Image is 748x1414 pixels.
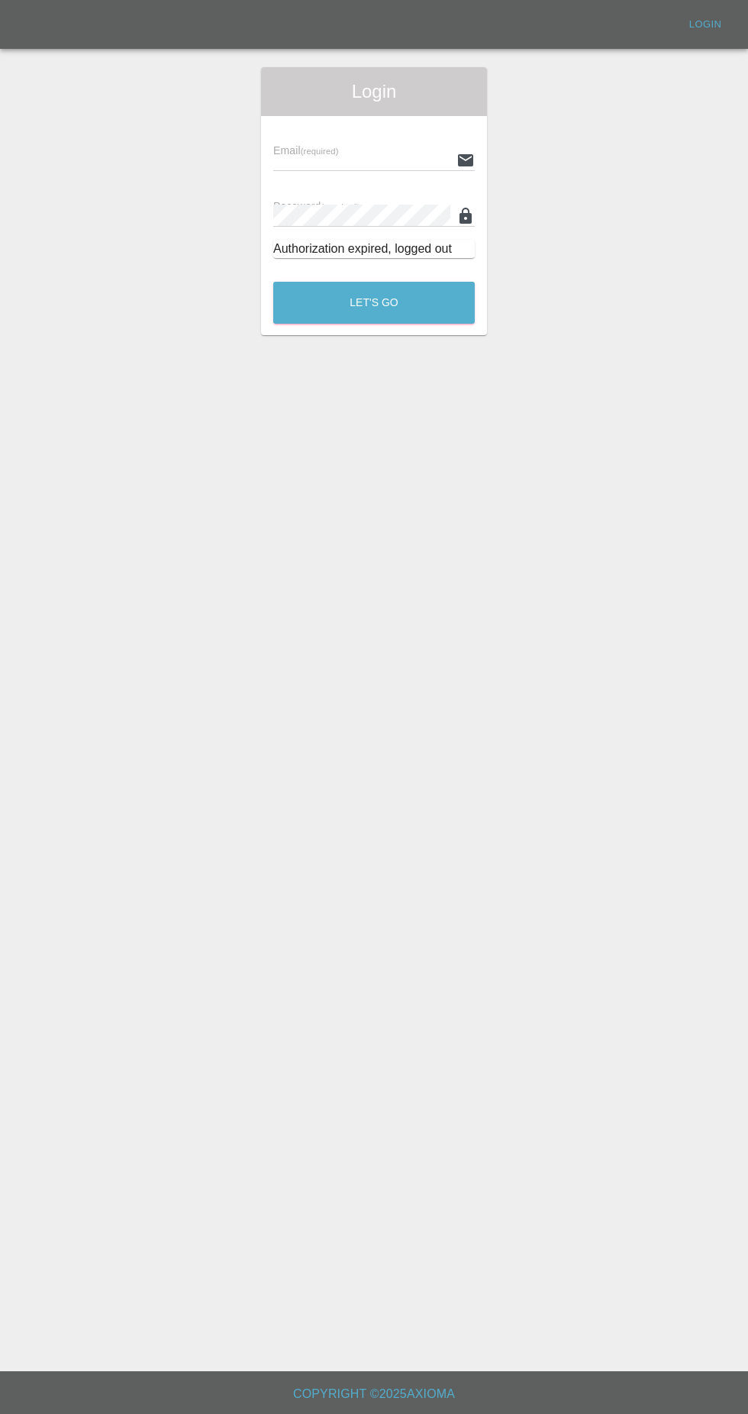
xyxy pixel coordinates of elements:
[273,282,475,324] button: Let's Go
[273,240,475,258] div: Authorization expired, logged out
[273,79,475,104] span: Login
[273,200,359,212] span: Password
[12,1383,736,1405] h6: Copyright © 2025 Axioma
[301,147,339,156] small: (required)
[321,202,359,211] small: (required)
[273,144,338,157] span: Email
[681,13,730,37] a: Login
